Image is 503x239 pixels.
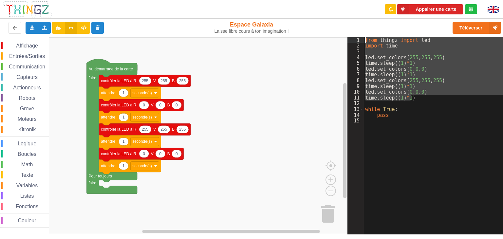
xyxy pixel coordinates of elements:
[347,106,364,112] div: 13
[15,183,39,188] span: Variables
[132,163,152,168] text: seconde(s)
[488,6,499,13] img: gb.png
[19,106,35,111] span: Grove
[101,163,115,168] text: attendre
[142,127,148,132] text: 255
[132,139,152,144] text: seconde(s)
[143,103,145,107] text: 0
[20,172,34,178] span: Texte
[153,79,156,83] text: V
[132,115,152,119] text: seconde(s)
[18,95,36,101] span: Robots
[347,49,364,55] div: 3
[142,79,148,83] text: 255
[465,4,477,14] div: Tu es connecté au serveur de création de Thingz
[153,127,156,132] text: V
[122,91,125,95] text: 1
[8,64,46,69] span: Communication
[89,67,133,71] text: Au démarrage de la carte
[209,28,295,34] div: Laisse libre cours à ton imagination !
[347,72,364,78] div: 7
[167,103,170,107] text: B
[159,103,161,107] text: 0
[17,218,37,223] span: Couleur
[122,163,125,168] text: 1
[132,91,152,95] text: seconde(s)
[347,66,364,72] div: 6
[347,55,364,61] div: 4
[8,53,46,59] span: Entrées/Sorties
[89,181,97,185] text: faire
[151,151,154,156] text: V
[101,79,136,83] text: contrôler la LED à R
[347,78,364,83] div: 8
[101,127,136,132] text: contrôler la LED à R
[397,4,463,14] button: Appairer une carte
[101,91,115,95] text: attendre
[347,43,364,49] div: 2
[172,79,175,83] text: B
[347,95,364,101] div: 11
[89,76,97,80] text: faire
[347,101,364,106] div: 12
[347,83,364,89] div: 9
[172,127,175,132] text: B
[15,74,39,80] span: Capteurs
[209,21,295,34] div: Espace Galaxia
[347,37,364,43] div: 1
[160,127,167,132] text: 255
[20,162,34,167] span: Math
[15,204,39,209] span: Fonctions
[101,151,136,156] text: contrôler la LED à R
[15,43,39,48] span: Affichage
[19,193,35,199] span: Listes
[17,141,37,146] span: Logique
[12,85,42,90] span: Actionneurs
[159,151,161,156] text: 0
[17,127,37,132] span: Kitronik
[17,151,37,157] span: Boucles
[160,79,167,83] text: 255
[151,103,154,107] text: V
[347,60,364,66] div: 5
[176,151,178,156] text: 0
[17,116,38,122] span: Moteurs
[453,22,501,34] button: Téléverser
[122,115,125,119] text: 1
[347,112,364,118] div: 14
[89,174,112,178] text: Pour toujours
[122,139,125,144] text: 1
[167,151,170,156] text: B
[176,103,178,107] text: 0
[101,139,115,144] text: attendre
[101,115,115,119] text: attendre
[179,79,186,83] text: 255
[101,103,136,107] text: contrôler la LED à R
[347,89,364,95] div: 10
[347,118,364,124] div: 15
[143,151,145,156] text: 0
[179,127,186,132] text: 255
[3,1,52,18] img: thingz_logo.png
